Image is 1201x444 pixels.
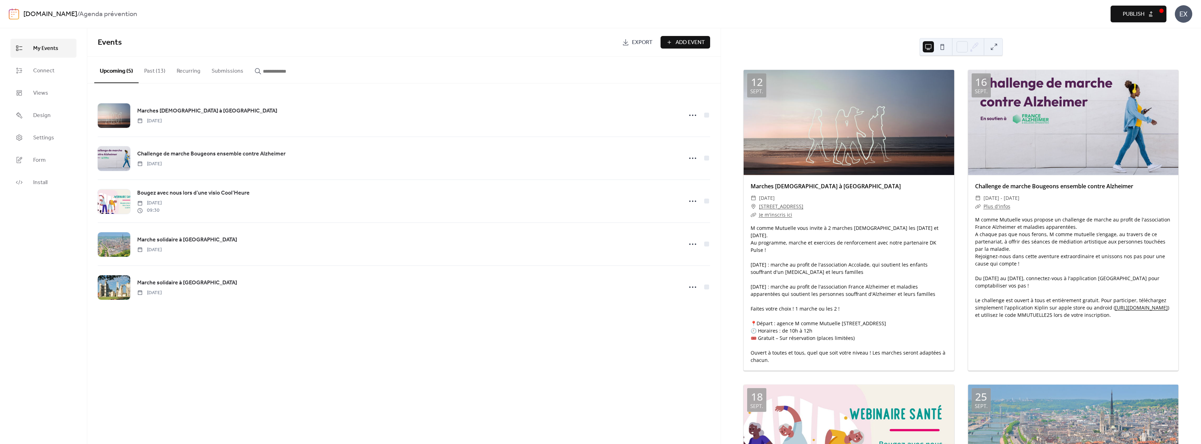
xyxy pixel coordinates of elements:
[137,117,162,125] span: [DATE]
[137,107,277,115] span: Marches [DEMOGRAPHIC_DATA] à [GEOGRAPHIC_DATA]
[975,403,988,409] div: sept.
[137,150,286,159] a: Challenge de marche Bougeons ensemble contre Alzheimer
[139,57,171,82] button: Past (13)
[98,35,122,50] span: Events
[23,8,77,21] a: [DOMAIN_NAME]
[751,182,901,190] a: Marches [DEMOGRAPHIC_DATA] à [GEOGRAPHIC_DATA]
[10,151,76,169] a: Form
[983,203,1010,210] a: Plus d'infos
[975,89,988,94] div: sept.
[137,189,250,197] span: Bougez avec nous lors d’une visio Cool’Heure
[751,211,756,219] div: ​
[1123,10,1144,19] span: Publish
[171,57,206,82] button: Recurring
[10,173,76,192] a: Install
[676,38,705,47] span: Add Event
[10,39,76,58] a: My Events
[137,107,277,116] a: Marches [DEMOGRAPHIC_DATA] à [GEOGRAPHIC_DATA]
[94,57,139,83] button: Upcoming (5)
[1175,5,1192,23] div: EX
[33,134,54,142] span: Settings
[751,392,763,402] div: 18
[10,106,76,125] a: Design
[750,403,763,409] div: sept.
[975,392,987,402] div: 25
[968,216,1179,319] div: M comme Mutuelle vous propose un challenge de marche au profit de l'association France Alzheimer ...
[751,194,756,202] div: ​
[33,67,54,75] span: Connect
[33,89,48,97] span: Views
[751,202,756,211] div: ​
[10,128,76,147] a: Settings
[661,36,710,49] button: Add Event
[77,8,79,21] b: /
[759,211,792,218] a: Je m'inscris ici
[33,111,51,120] span: Design
[33,156,46,165] span: Form
[137,278,237,287] a: Marche solidaire à [GEOGRAPHIC_DATA]
[759,194,775,202] span: [DATE]
[206,57,249,82] button: Submissions
[744,224,954,364] div: M comme Mutuelle vous invite à 2 marches [DEMOGRAPHIC_DATA] les [DATE] et [DATE]. Au programme, m...
[975,182,1133,190] a: Challenge de marche Bougeons ensemble contre Alzheimer
[137,150,286,158] span: Challenge de marche Bougeons ensemble contre Alzheimer
[9,8,19,20] img: logo
[10,83,76,102] a: Views
[632,38,653,47] span: Export
[1115,304,1168,311] a: [URL][DOMAIN_NAME]
[137,236,237,244] span: Marche solidaire à [GEOGRAPHIC_DATA]
[137,246,162,254] span: [DATE]
[33,179,47,187] span: Install
[137,160,162,168] span: [DATE]
[751,77,763,87] div: 12
[79,8,137,21] b: Agenda prévention
[137,235,237,245] a: Marche solidaire à [GEOGRAPHIC_DATA]
[137,199,162,207] span: [DATE]
[137,207,162,214] span: 09:30
[975,202,981,211] div: ​
[137,279,237,287] span: Marche solidaire à [GEOGRAPHIC_DATA]
[137,289,162,297] span: [DATE]
[33,44,58,53] span: My Events
[983,194,1019,202] span: [DATE] - [DATE]
[617,36,658,49] a: Export
[975,77,987,87] div: 16
[750,89,763,94] div: sept.
[10,61,76,80] a: Connect
[975,194,981,202] div: ​
[1111,6,1166,22] button: Publish
[137,189,250,198] a: Bougez avec nous lors d’une visio Cool’Heure
[759,202,803,211] a: [STREET_ADDRESS]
